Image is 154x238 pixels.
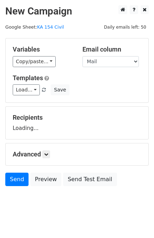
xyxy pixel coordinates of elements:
[13,56,56,67] a: Copy/paste...
[37,24,64,30] a: KA 154 Civil
[13,46,72,53] h5: Variables
[51,84,69,95] button: Save
[13,114,141,132] div: Loading...
[82,46,142,53] h5: Email column
[63,173,117,186] a: Send Test Email
[13,84,40,95] a: Load...
[13,74,43,82] a: Templates
[13,150,141,158] h5: Advanced
[30,173,61,186] a: Preview
[101,24,149,30] a: Daily emails left: 50
[5,24,64,30] small: Google Sheet:
[101,23,149,31] span: Daily emails left: 50
[5,173,29,186] a: Send
[5,5,149,17] h2: New Campaign
[13,114,141,121] h5: Recipients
